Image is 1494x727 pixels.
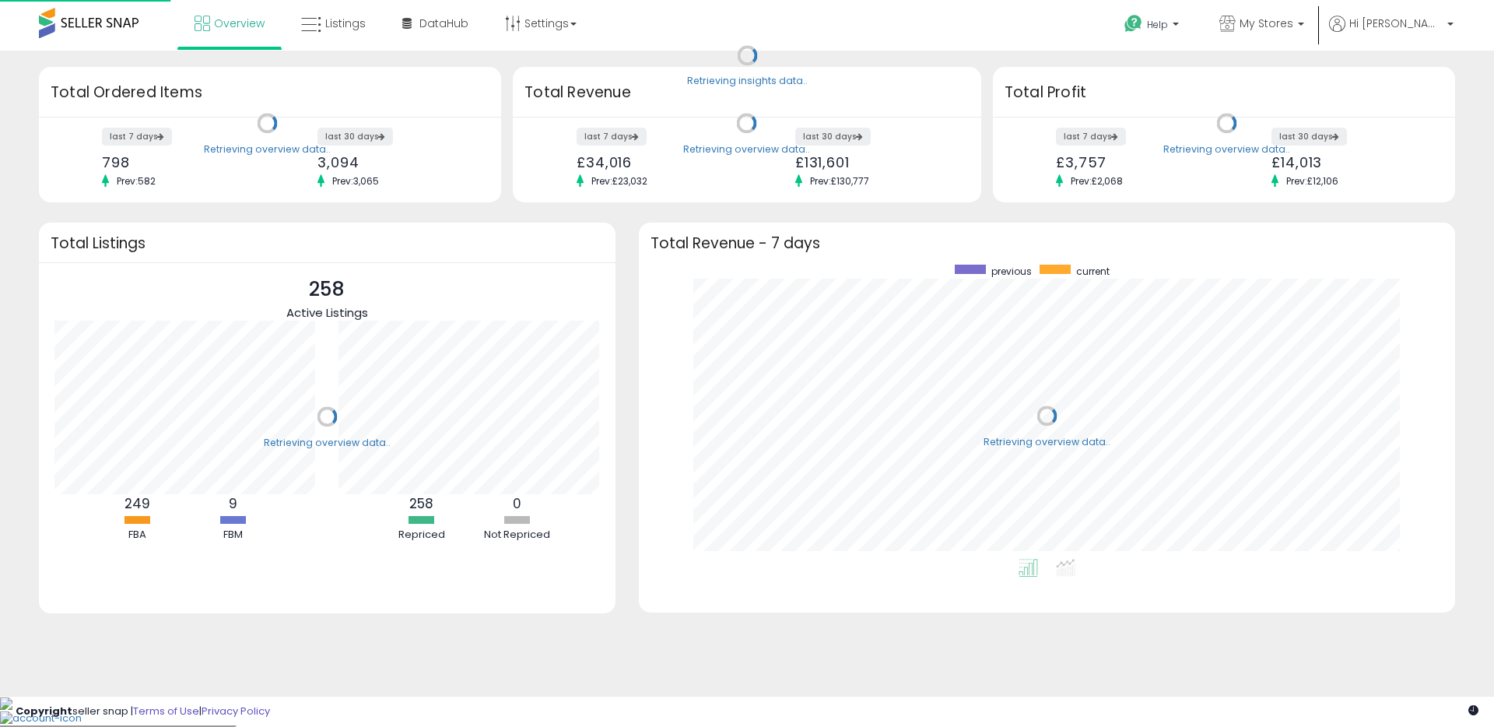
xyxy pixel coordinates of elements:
[1124,14,1143,33] i: Get Help
[1147,18,1168,31] span: Help
[1112,2,1194,51] a: Help
[1240,16,1293,31] span: My Stores
[1163,142,1290,156] div: Retrieving overview data..
[984,435,1110,449] div: Retrieving overview data..
[419,16,468,31] span: DataHub
[325,16,366,31] span: Listings
[1349,16,1443,31] span: Hi [PERSON_NAME]
[1329,16,1454,51] a: Hi [PERSON_NAME]
[264,436,391,450] div: Retrieving overview data..
[204,142,331,156] div: Retrieving overview data..
[683,142,810,156] div: Retrieving overview data..
[214,16,265,31] span: Overview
